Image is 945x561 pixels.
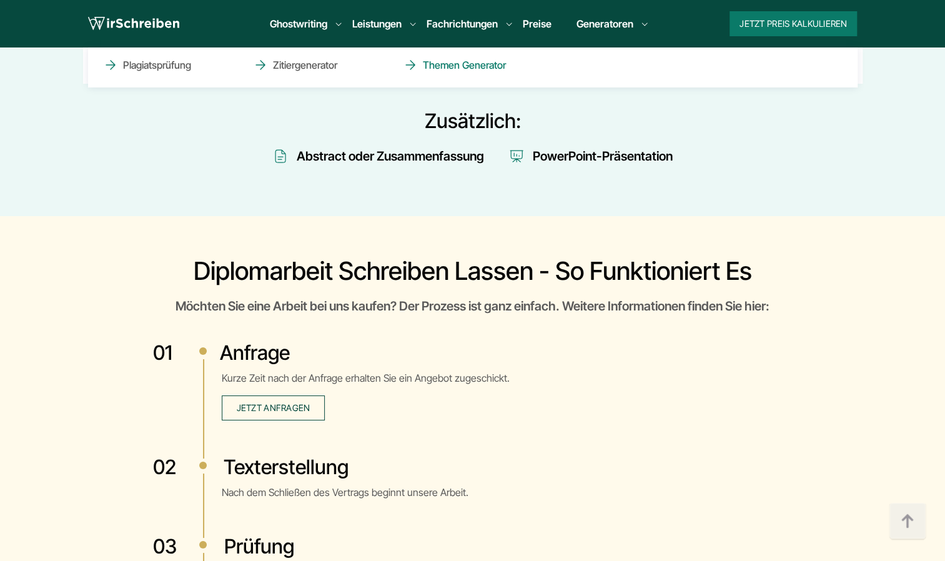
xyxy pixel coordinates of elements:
span: Jetzt anfragen [237,402,310,413]
a: Preise [523,17,552,30]
h3: Texterstellung [153,455,793,480]
a: Fachrichtungen [427,16,498,31]
img: Icon [273,146,288,166]
div: PowerPoint-Präsentation [533,146,673,166]
div: Möchten Sie eine Arbeit bei uns kaufen? Der Prozess ist ganz einfach. Weitere Informationen finde... [153,296,793,316]
h2: Diplomarbeit schreiben lassen - So funktioniert es [153,256,793,286]
img: Icon [509,146,524,166]
button: Jetzt Preis kalkulieren [730,11,857,36]
div: Zusätzlich: [83,109,863,134]
p: Nach dem Schließen des Vertrags beginnt unsere Arbeit. [222,485,793,500]
a: Plagiatsprüfung [103,57,228,72]
h3: Anfrage [153,340,793,365]
a: Zitiergenerator [253,57,378,72]
a: Generatoren [576,16,633,31]
h3: Prüfung [153,534,793,559]
a: Themen Generator [403,57,528,72]
p: Kurze Zeit nach der Anfrage erhalten Sie ein Angebot zugeschickt. [222,370,793,420]
button: Jetzt anfragen [222,395,325,420]
div: Abstract oder Zusammenfassung [297,146,484,166]
a: Leistungen [352,16,402,31]
img: logo wirschreiben [88,14,179,33]
a: Ghostwriting [270,16,327,31]
img: button top [889,503,926,540]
